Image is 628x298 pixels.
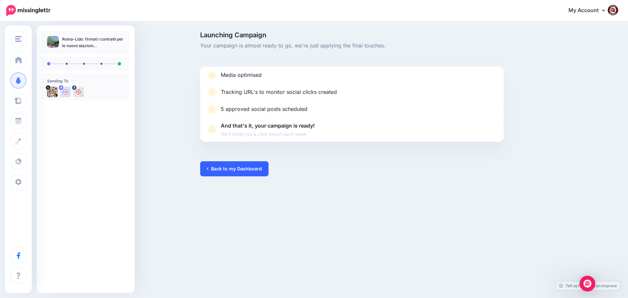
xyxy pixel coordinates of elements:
p: Media optimised [221,71,262,79]
img: Missinglettr [6,5,50,16]
p: Roma-Lido: firmati i contratti per le nuove stazioni [GEOGRAPHIC_DATA] e Giardino di [GEOGRAPHIC_... [62,36,124,49]
a: Back to my Dashboard [200,161,269,176]
p: Tracking URL's to monitor social clicks created [221,88,337,96]
p: 5 approved social posts scheduled [221,105,307,114]
h4: Sending To [47,79,124,83]
a: My Account [562,3,618,19]
span: Your campaign is almost ready to go, we're just applying the final touches. [200,42,504,50]
span: Launching Campaign [200,32,504,38]
p: And that's it, your campaign is ready! [221,122,315,138]
img: menu.png [15,36,22,42]
img: uTTNWBrh-84924.jpeg [47,87,58,97]
img: 463453305_2684324355074873_6393692129472495966_n-bsa154739.jpg [73,87,84,97]
span: We'll email you a click report each week [221,130,315,138]
img: user_default_image.png [60,87,71,97]
div: Open Intercom Messenger [580,276,595,291]
img: d8e4d26978f9f4cc5501c507142f33fc_thumb.jpg [47,36,59,48]
a: Tell us how we can improve [556,281,620,290]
